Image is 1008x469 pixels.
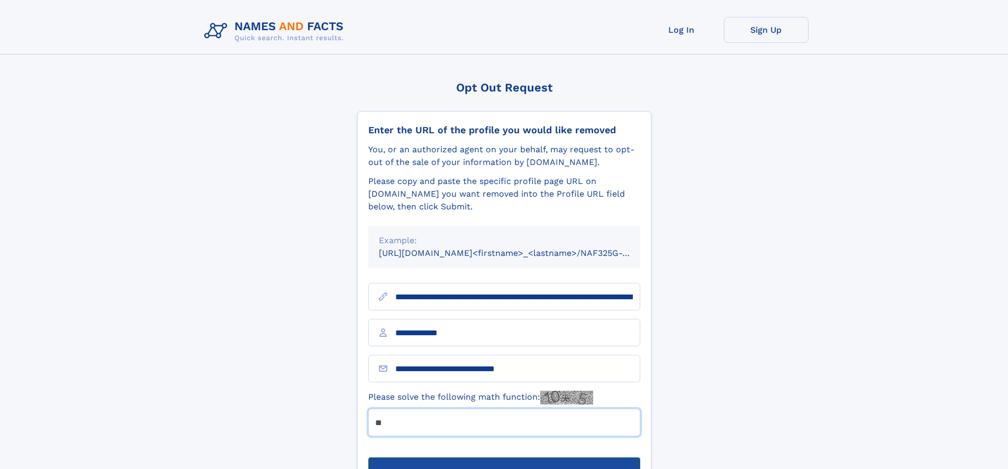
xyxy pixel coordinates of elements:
[639,17,724,43] a: Log In
[379,248,660,258] small: [URL][DOMAIN_NAME]<firstname>_<lastname>/NAF325G-xxxxxxxx
[724,17,809,43] a: Sign Up
[379,234,630,247] div: Example:
[368,143,640,169] div: You, or an authorized agent on your behalf, may request to opt-out of the sale of your informatio...
[368,124,640,136] div: Enter the URL of the profile you would like removed
[368,391,593,404] label: Please solve the following math function:
[357,81,651,94] div: Opt Out Request
[368,175,640,213] div: Please copy and paste the specific profile page URL on [DOMAIN_NAME] you want removed into the Pr...
[200,17,352,45] img: Logo Names and Facts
